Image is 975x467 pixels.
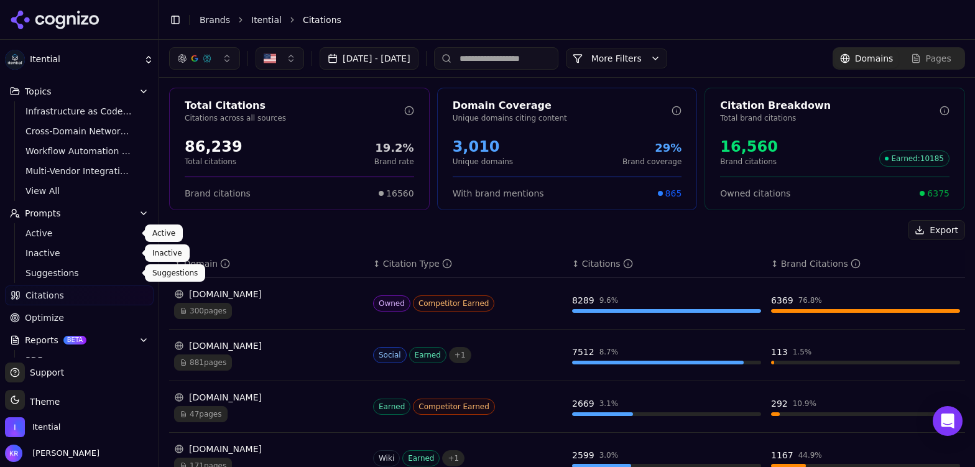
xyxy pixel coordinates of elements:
[409,347,446,363] span: Earned
[720,98,940,113] div: Citation Breakdown
[25,354,134,366] span: PDF
[793,347,812,357] div: 1.5 %
[413,295,495,312] span: Competitor Earned
[771,449,793,461] div: 1167
[720,187,790,200] span: Owned citations
[771,294,793,307] div: 6369
[25,312,64,324] span: Optimize
[185,157,243,167] p: Total citations
[25,185,134,197] span: View All
[174,340,363,352] div: [DOMAIN_NAME]
[373,257,562,270] div: ↕Citation Type
[5,445,22,462] img: Kristen Rachels
[572,397,594,410] div: 2669
[169,250,368,278] th: domain
[25,267,134,279] span: Suggestions
[152,268,198,278] p: Suggestions
[402,450,440,466] span: Earned
[386,187,414,200] span: 16560
[185,137,243,157] div: 86,239
[933,406,963,436] div: Open Intercom Messenger
[21,224,139,242] a: Active
[442,450,464,466] span: + 1
[373,399,410,415] span: Earned
[63,336,86,344] span: BETA
[5,330,154,350] button: ReportsBETA
[926,52,951,65] span: Pages
[25,289,64,302] span: Citations
[185,113,404,123] p: Citations across all sources
[21,244,139,262] a: Inactive
[174,406,228,422] span: 47 pages
[303,14,341,26] span: Citations
[449,347,471,363] span: + 1
[25,165,134,177] span: Multi-Vendor Integration Solutions
[622,157,682,167] p: Brand coverage
[567,250,766,278] th: totalCitationCount
[25,397,60,407] span: Theme
[373,450,400,466] span: Wiki
[5,285,154,305] a: Citations
[152,228,175,238] p: Active
[174,354,232,371] span: 881 pages
[21,351,139,369] a: PDF
[174,288,363,300] div: [DOMAIN_NAME]
[572,294,594,307] div: 8289
[185,98,404,113] div: Total Citations
[453,157,513,167] p: Unique domains
[27,448,99,459] span: [PERSON_NAME]
[374,139,414,157] div: 19.2%
[25,366,64,379] span: Support
[766,250,965,278] th: brandCitationCount
[251,14,282,26] a: Itential
[798,295,822,305] div: 76.8 %
[5,308,154,328] a: Optimize
[21,142,139,160] a: Workflow Automation Platforms
[25,85,52,98] span: Topics
[174,391,363,404] div: [DOMAIN_NAME]
[185,187,251,200] span: Brand citations
[5,417,60,437] button: Open organization switcher
[174,303,232,319] span: 300 pages
[665,187,682,200] span: 865
[5,417,25,437] img: Itential
[383,257,452,270] div: Citation Type
[264,52,276,65] img: United States
[927,187,950,200] span: 6375
[25,334,58,346] span: Reports
[25,145,134,157] span: Workflow Automation Platforms
[798,450,822,460] div: 44.9 %
[599,295,619,305] div: 9.6 %
[21,123,139,140] a: Cross-Domain Network Orchestration
[413,399,495,415] span: Competitor Earned
[5,81,154,101] button: Topics
[572,257,761,270] div: ↕Citations
[599,450,619,460] div: 3.0 %
[572,449,594,461] div: 2599
[368,250,567,278] th: citationTypes
[793,399,816,409] div: 10.9 %
[174,443,363,455] div: [DOMAIN_NAME]
[622,139,682,157] div: 29%
[5,50,25,70] img: Itential
[25,207,61,220] span: Prompts
[771,346,788,358] div: 113
[566,49,667,68] button: More Filters
[453,187,544,200] span: With brand mentions
[200,15,230,25] a: Brands
[720,157,778,167] p: Brand citations
[572,346,594,358] div: 7512
[32,422,60,433] span: Itential
[599,347,619,357] div: 8.7 %
[21,264,139,282] a: Suggestions
[25,247,134,259] span: Inactive
[30,54,139,65] span: Itential
[21,162,139,180] a: Multi-Vendor Integration Solutions
[152,248,182,258] p: Inactive
[720,137,778,157] div: 16,560
[582,257,633,270] div: Citations
[25,227,134,239] span: Active
[453,113,672,123] p: Unique domains citing content
[374,157,414,167] p: Brand rate
[200,14,940,26] nav: breadcrumb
